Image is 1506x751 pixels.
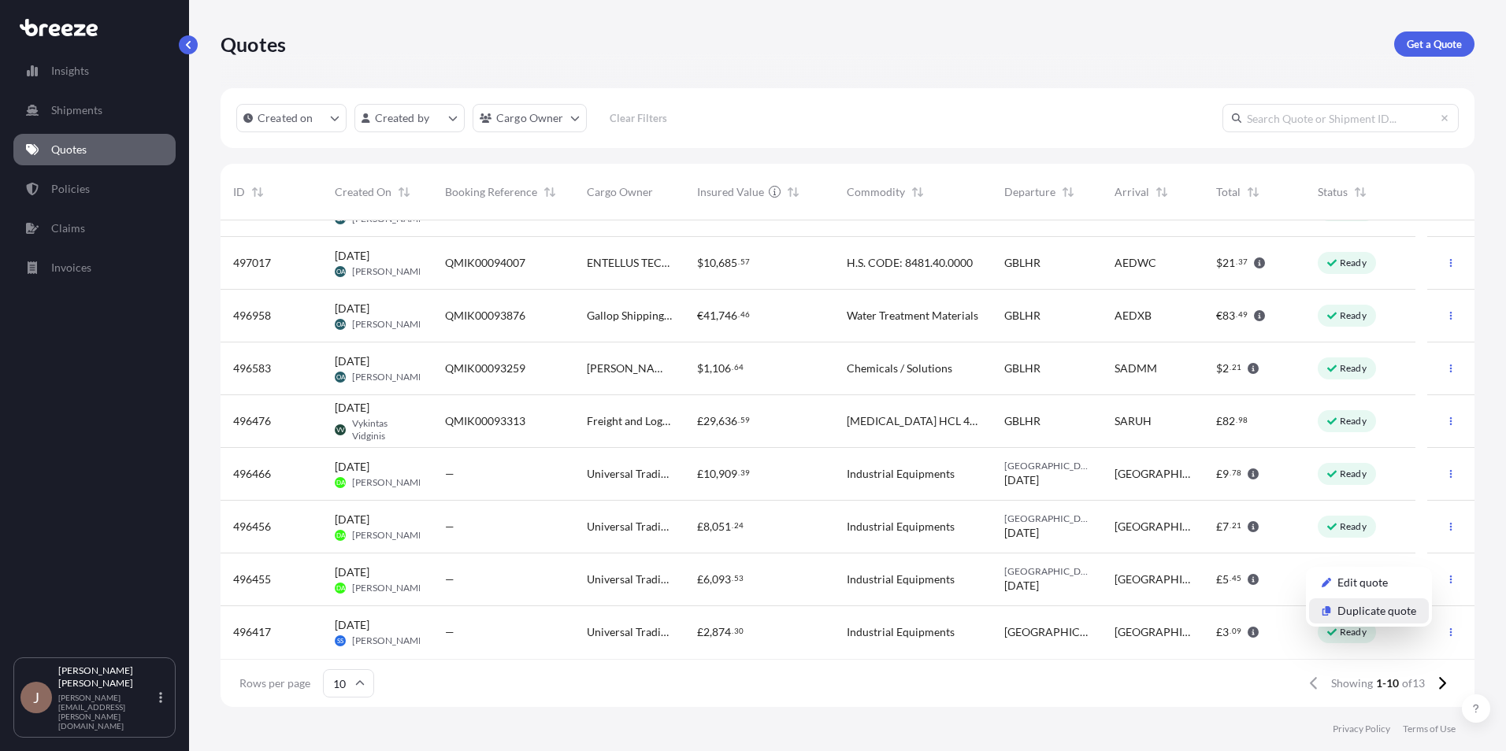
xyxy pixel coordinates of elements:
[1337,603,1416,619] p: Duplicate quote
[1309,598,1429,623] a: Duplicate quote
[1407,36,1462,52] p: Get a Quote
[1306,567,1432,627] div: Actions
[1309,570,1429,595] a: Edit quote
[1337,575,1388,590] p: Edit quote
[221,31,286,57] p: Quotes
